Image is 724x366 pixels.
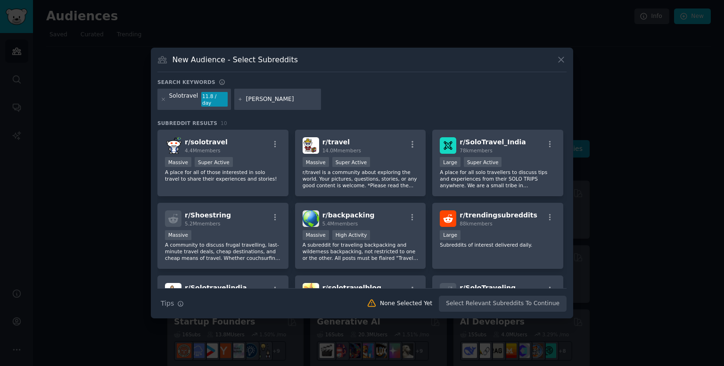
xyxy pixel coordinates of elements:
[303,241,419,261] p: A subreddit for traveling backpacking and wilderness backpacking, not restricted to one or the ot...
[157,295,187,312] button: Tips
[303,230,329,240] div: Massive
[322,221,358,226] span: 5.4M members
[460,138,526,146] span: r/ SoloTravel_India
[165,230,191,240] div: Massive
[460,148,492,153] span: 78k members
[185,148,221,153] span: 4.4M members
[165,283,181,299] img: Solotravelindia
[322,211,375,219] span: r/ backpacking
[169,92,198,107] div: Solotravel
[440,241,556,248] p: Subreddits of interest delivered daily.
[440,157,461,167] div: Large
[157,79,215,85] h3: Search keywords
[201,92,228,107] div: 11.8 / day
[157,120,217,126] span: Subreddit Results
[440,169,556,189] p: A place for all solo travellers to discuss tips and experiences from their SOLO TRIPS anywhere. W...
[332,157,370,167] div: Super Active
[246,95,318,104] input: New Keyword
[380,299,432,308] div: None Selected Yet
[460,211,537,219] span: r/ trendingsubreddits
[165,241,281,261] p: A community to discuss frugal travelling, last-minute travel deals, cheap destinations, and cheap...
[303,210,319,227] img: backpacking
[303,169,419,189] p: r/travel is a community about exploring the world. Your pictures, questions, stories, or any good...
[221,120,227,126] span: 10
[322,284,381,291] span: r/ solotravelblog
[440,137,456,154] img: SoloTravel_India
[165,169,281,182] p: A place for all of those interested in solo travel to share their experiences and stories!
[185,138,228,146] span: r/ solotravel
[185,211,231,219] span: r/ Shoestring
[460,284,516,291] span: r/ SoloTraveling
[440,230,461,240] div: Large
[303,283,319,299] img: solotravelblog
[460,221,492,226] span: 88k members
[161,299,174,308] span: Tips
[173,55,298,65] h3: New Audience - Select Subreddits
[332,230,370,240] div: High Activity
[440,210,456,227] img: trendingsubreddits
[195,157,233,167] div: Super Active
[303,137,319,154] img: travel
[165,157,191,167] div: Massive
[165,137,181,154] img: solotravel
[303,157,329,167] div: Massive
[464,157,502,167] div: Super Active
[185,221,221,226] span: 5.2M members
[322,138,350,146] span: r/ travel
[322,148,361,153] span: 14.0M members
[185,284,247,291] span: r/ Solotravelindia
